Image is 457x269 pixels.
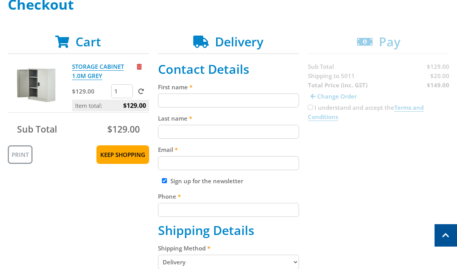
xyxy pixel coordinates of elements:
[72,63,124,80] a: STORAGE CABINET 1.0M GREY
[123,100,146,111] span: $129.00
[158,203,299,217] input: Please enter your telephone number.
[17,123,57,135] span: Sub Total
[76,33,101,50] span: Cart
[158,114,299,123] label: Last name
[72,87,110,96] p: $129.00
[158,156,299,170] input: Please enter your email address.
[72,100,149,111] p: Item total:
[158,62,299,77] h2: Contact Details
[8,145,33,164] a: Print
[170,177,243,185] label: Sign up for the newsletter
[215,33,263,50] span: Delivery
[13,62,59,108] img: STORAGE CABINET 1.0M GREY
[158,94,299,107] input: Please enter your first name.
[96,145,149,164] a: Keep Shopping
[158,223,299,238] h2: Shipping Details
[158,192,299,201] label: Phone
[158,125,299,139] input: Please enter your last name.
[137,63,142,70] a: Remove from cart
[158,82,299,92] label: First name
[158,243,299,253] label: Shipping Method
[158,145,299,154] label: Email
[107,123,140,135] span: $129.00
